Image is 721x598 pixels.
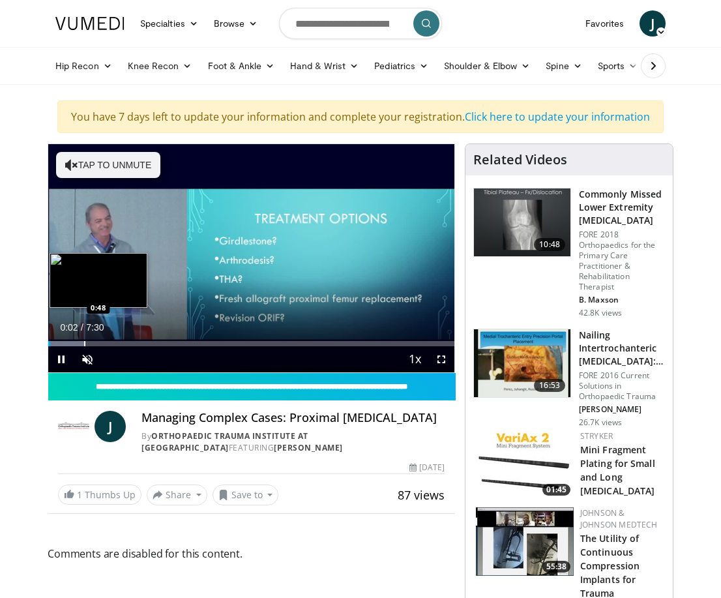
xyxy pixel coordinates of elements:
[579,417,622,428] p: 26.7K views
[436,53,538,79] a: Shoulder & Elbow
[580,430,613,441] a: Stryker
[200,53,283,79] a: Foot & Ankle
[579,329,665,368] h3: Nailing Intertrochanteric [MEDICAL_DATA]: Long or Short Nails and Technic…
[279,8,442,39] input: Search topics, interventions
[534,238,565,251] span: 10:48
[580,443,655,497] a: Mini Fragment Plating for Small and Long [MEDICAL_DATA]
[579,308,622,318] p: 42.8K views
[579,404,665,415] p: [PERSON_NAME]
[579,370,665,402] p: FORE 2016 Current Solutions in Orthopaedic Trauma
[409,462,445,473] div: [DATE]
[476,430,574,499] a: 01:45
[48,53,120,79] a: Hip Recon
[578,10,632,37] a: Favorites
[538,53,589,79] a: Spine
[86,322,104,333] span: 7:30
[48,341,454,346] div: Progress Bar
[590,53,646,79] a: Sports
[579,230,665,292] p: FORE 2018 Orthopaedics for the Primary Care Practitioner & Rehabilitation Therapist
[213,485,279,505] button: Save to
[58,485,141,505] a: 1 Thumbs Up
[60,322,78,333] span: 0:02
[147,485,207,505] button: Share
[580,507,658,530] a: Johnson & Johnson MedTech
[542,484,570,496] span: 01:45
[48,346,74,372] button: Pause
[55,17,125,30] img: VuMedi Logo
[120,53,200,79] a: Knee Recon
[534,379,565,392] span: 16:53
[640,10,666,37] a: J
[428,346,454,372] button: Fullscreen
[474,329,570,397] img: 3d67d1bf-bbcf-4214-a5ee-979f525a16cd.150x105_q85_crop-smart_upscale.jpg
[473,329,665,428] a: 16:53 Nailing Intertrochanteric [MEDICAL_DATA]: Long or Short Nails and Technic… FORE 2016 Curren...
[473,188,665,318] a: 10:48 Commonly Missed Lower Extremity [MEDICAL_DATA] FORE 2018 Orthopaedics for the Primary Care ...
[77,488,82,501] span: 1
[476,507,574,576] img: 05424410-063a-466e-aef3-b135df8d3cb3.150x105_q85_crop-smart_upscale.jpg
[465,110,650,124] a: Click here to update your information
[206,10,266,37] a: Browse
[476,507,574,576] a: 55:38
[56,152,160,178] button: Tap to unmute
[57,100,664,133] div: You have 7 days left to update your information and complete your registration.
[542,561,570,573] span: 55:38
[48,545,455,562] span: Comments are disabled for this content.
[50,253,147,308] img: image.jpeg
[282,53,366,79] a: Hand & Wrist
[366,53,436,79] a: Pediatrics
[274,442,343,453] a: [PERSON_NAME]
[74,346,100,372] button: Unmute
[141,430,308,453] a: Orthopaedic Trauma Institute at [GEOGRAPHIC_DATA]
[141,430,445,454] div: By FEATURING
[132,10,206,37] a: Specialties
[579,188,665,227] h3: Commonly Missed Lower Extremity [MEDICAL_DATA]
[81,322,83,333] span: /
[402,346,428,372] button: Playback Rate
[141,411,445,425] h4: Managing Complex Cases: Proximal [MEDICAL_DATA]
[579,295,665,305] p: B. Maxson
[95,411,126,442] a: J
[48,144,454,372] video-js: Video Player
[474,188,570,256] img: 4aa379b6-386c-4fb5-93ee-de5617843a87.150x105_q85_crop-smart_upscale.jpg
[476,430,574,499] img: b37175e7-6a0c-4ed3-b9ce-2cebafe6c791.150x105_q85_crop-smart_upscale.jpg
[58,411,89,442] img: Orthopaedic Trauma Institute at UCSF
[398,487,445,503] span: 87 views
[473,152,567,168] h4: Related Videos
